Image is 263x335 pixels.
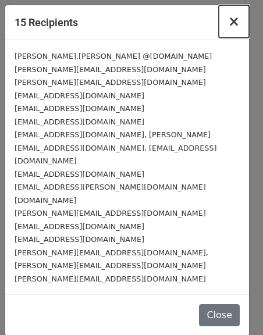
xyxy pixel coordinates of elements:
[15,78,206,87] small: [PERSON_NAME][EMAIL_ADDRESS][DOMAIN_NAME]
[205,279,263,335] iframe: Chat Widget
[15,183,206,191] small: [EMAIL_ADDRESS][PERSON_NAME][DOMAIN_NAME]
[15,170,144,179] small: [EMAIL_ADDRESS][DOMAIN_NAME]
[15,248,208,270] small: [PERSON_NAME][EMAIL_ADDRESS][DOMAIN_NAME], [PERSON_NAME][EMAIL_ADDRESS][DOMAIN_NAME]
[15,222,144,231] small: [EMAIL_ADDRESS][DOMAIN_NAME]
[15,130,216,165] small: [EMAIL_ADDRESS][DOMAIN_NAME], [PERSON_NAME][EMAIL_ADDRESS][DOMAIN_NAME], [EMAIL_ADDRESS][DOMAIN_N...
[15,209,206,218] small: [PERSON_NAME][EMAIL_ADDRESS][DOMAIN_NAME]
[15,15,78,30] h5: 15 Recipients
[15,196,77,205] small: [DOMAIN_NAME]
[15,52,212,60] small: [PERSON_NAME].[PERSON_NAME] @[DOMAIN_NAME]
[15,117,144,126] small: [EMAIL_ADDRESS][DOMAIN_NAME]
[199,304,240,326] button: Close
[219,5,249,38] button: Close
[15,65,206,74] small: [PERSON_NAME][EMAIL_ADDRESS][DOMAIN_NAME]
[15,275,206,283] small: [PERSON_NAME][EMAIL_ADDRESS][DOMAIN_NAME]
[15,104,144,113] small: [EMAIL_ADDRESS][DOMAIN_NAME]
[15,91,144,100] small: [EMAIL_ADDRESS][DOMAIN_NAME]
[15,235,144,244] small: [EMAIL_ADDRESS][DOMAIN_NAME]
[228,13,240,30] span: ×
